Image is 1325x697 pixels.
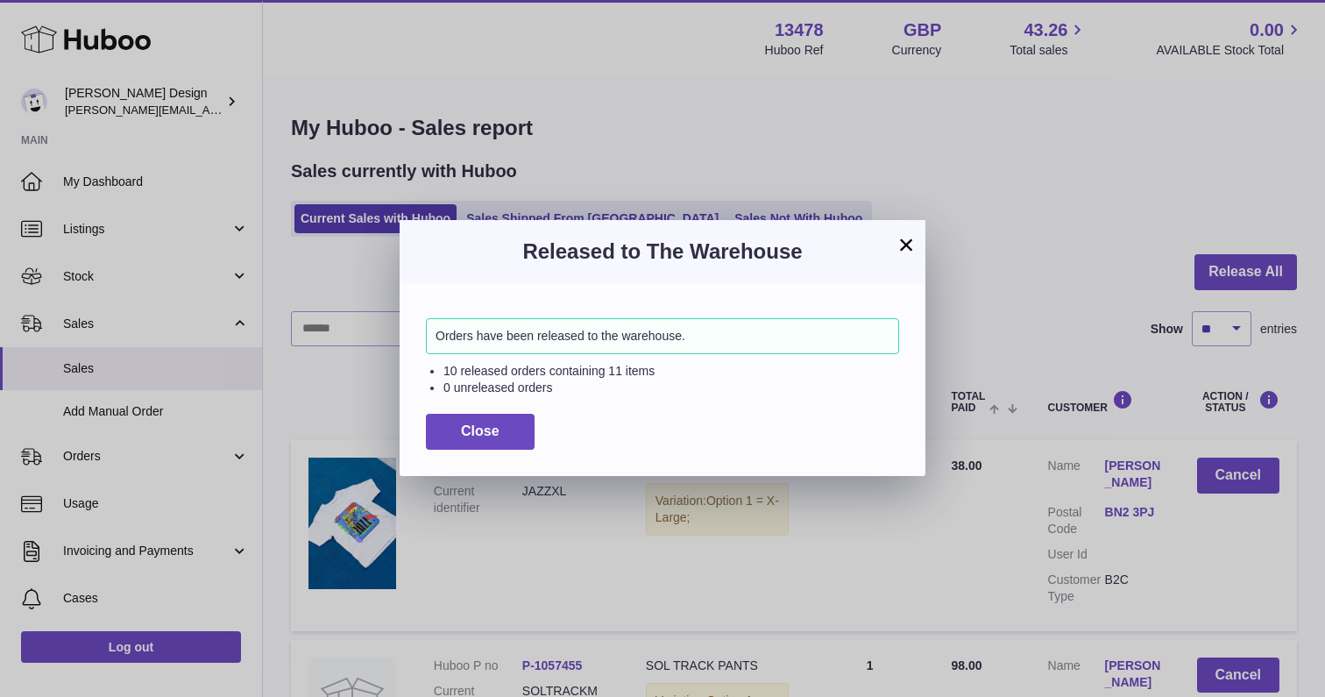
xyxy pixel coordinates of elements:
[426,414,535,450] button: Close
[426,238,899,266] h3: Released to The Warehouse
[443,363,899,380] li: 10 released orders containing 11 items
[461,423,500,438] span: Close
[443,380,899,396] li: 0 unreleased orders
[896,234,917,255] button: ×
[426,318,899,354] div: Orders have been released to the warehouse.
